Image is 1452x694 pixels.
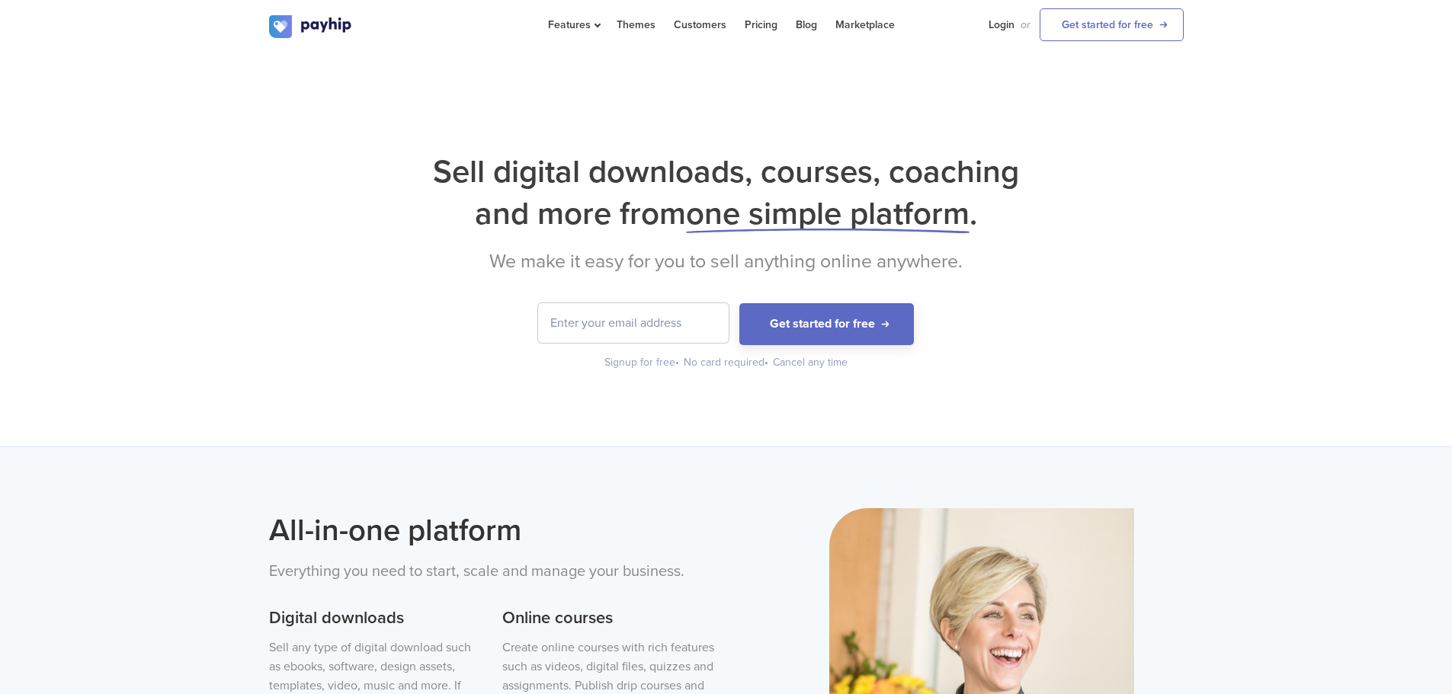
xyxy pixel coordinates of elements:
p: Everything you need to start, scale and manage your business. [269,560,715,584]
div: No card required [684,355,770,370]
span: Features [548,18,598,31]
h2: All-in-one platform [269,508,715,552]
div: Signup for free [604,355,681,370]
h3: Digital downloads [269,606,481,631]
h3: Online courses [502,606,714,631]
span: • [764,356,768,369]
img: logo.svg [269,15,353,38]
span: . [970,194,977,233]
span: one simple platform [686,194,970,233]
span: • [675,356,679,369]
a: Get started for free [1040,8,1184,41]
input: Enter your email address [538,303,729,343]
h2: We make it easy for you to sell anything online anywhere. [269,250,1184,273]
button: Get started for free [739,303,914,345]
div: Cancel any time [773,355,848,370]
h1: Sell digital downloads, courses, coaching and more from [269,151,1184,235]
